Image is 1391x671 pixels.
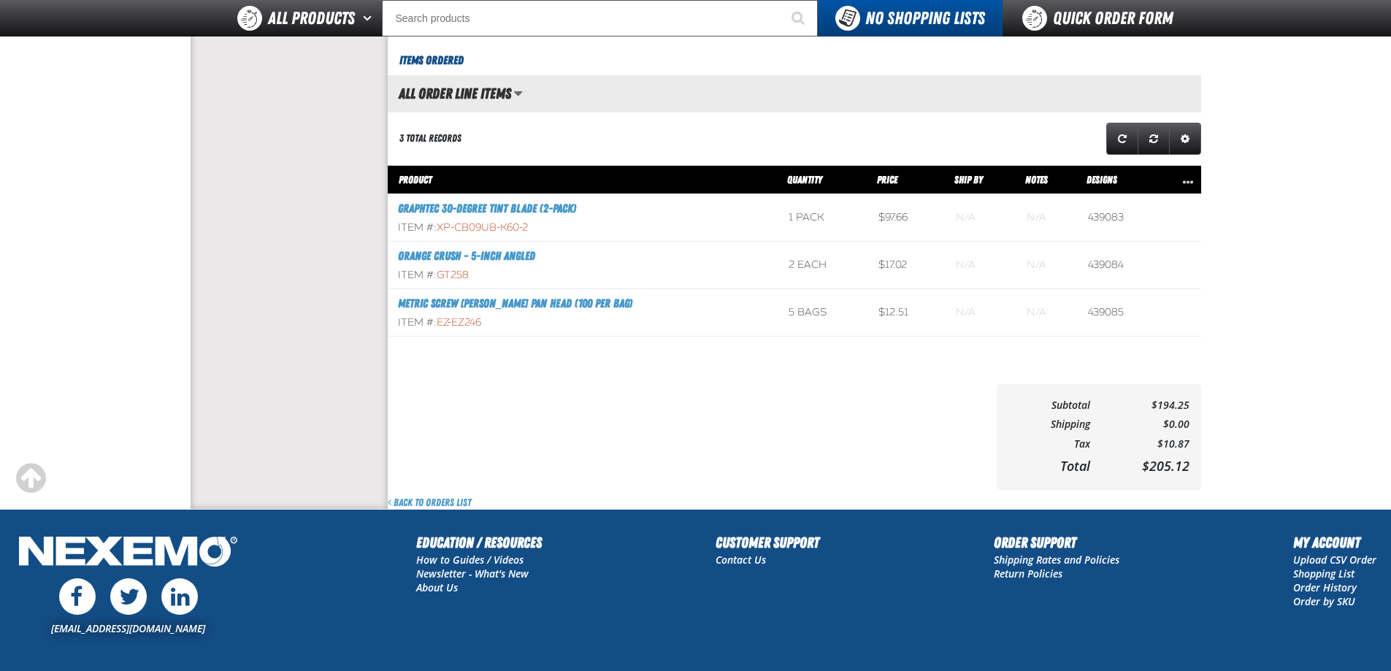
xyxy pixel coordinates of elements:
a: Order History [1293,580,1357,594]
td: Tax [1008,434,1091,454]
td: Total [1008,454,1091,478]
td: Blank [1016,242,1078,289]
td: Blank [946,289,1016,337]
td: $97.66 [868,194,946,242]
span: Ship By [954,174,983,185]
a: Back to Orders List [388,496,471,510]
td: Blank [946,194,1016,242]
td: Subtotal [1008,396,1091,415]
td: $194.25 [1090,396,1189,415]
h2: Order Support [994,532,1119,553]
a: Contact Us [716,553,766,567]
a: Refresh grid action [1106,123,1138,155]
span: Designs [1087,174,1117,185]
a: [EMAIL_ADDRESS][DOMAIN_NAME] [51,621,205,635]
h2: Education / Resources [416,532,542,553]
td: 1 pack [778,194,868,242]
td: 439085 [1078,289,1164,337]
span: $205.12 [1142,457,1189,475]
a: Orange Crush - 5-inch Angled [398,249,535,263]
a: Shopping List [1293,567,1354,580]
h2: All Order Line Items [388,85,511,101]
span: Quantity [787,174,822,185]
span: No Shopping Lists [865,8,985,28]
td: 5 bags [778,289,868,337]
a: Expand or Collapse Grid Settings [1169,123,1201,155]
a: Newsletter - What's New [416,567,529,580]
a: Return Policies [994,567,1062,580]
td: $12.51 [868,289,946,337]
td: $10.87 [1090,434,1189,454]
span: GT258 [437,269,469,281]
a: Shipping Rates and Policies [994,553,1119,567]
td: $17.02 [868,242,946,289]
td: 439083 [1078,194,1164,242]
span: All Products [268,5,355,31]
a: Reset grid action [1138,123,1170,155]
td: Shipping [1008,415,1091,434]
a: Order by SKU [1293,594,1355,608]
a: About Us [416,580,458,594]
a: Metric Screw [PERSON_NAME] Pan Head (100 per bag) [398,296,632,310]
a: How to Guides / Videos [416,553,524,567]
span: Product [399,174,432,185]
a: Upload CSV Order [1293,553,1376,567]
div: Scroll to the top [15,462,47,494]
span: Notes [1025,174,1048,185]
th: Row actions [1165,165,1201,194]
td: Blank [1016,289,1078,337]
h3: Items Ordered [388,52,1201,69]
h2: My Account [1293,532,1376,553]
span: Price [877,174,897,185]
span: EZ-EZ246 [437,316,481,329]
div: Item #: [398,269,769,283]
div: Item #: [398,221,769,235]
div: Item #: [398,316,769,330]
td: Blank [946,242,1016,289]
h2: Customer Support [716,532,819,553]
img: Nexemo Logo [15,532,242,575]
td: $0.00 [1090,415,1189,434]
td: 2 each [778,242,868,289]
button: Manage grid views. Current view is All Order Line Items [513,81,523,106]
div: 3 total records [399,131,461,145]
a: Graphtec 30-degree tint blade (2-Pack) [398,202,576,215]
td: Blank [1016,194,1078,242]
td: 439084 [1078,242,1164,289]
span: XP-CB09UB-K60-2 [437,221,528,234]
